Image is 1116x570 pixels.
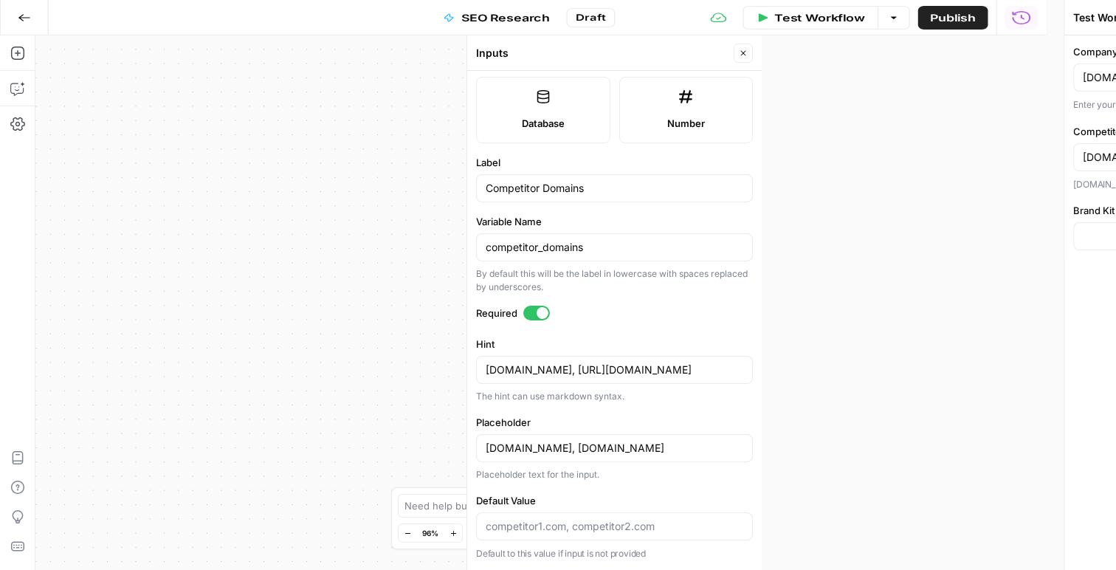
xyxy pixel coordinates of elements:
label: Hint [476,337,753,351]
span: SEO Research [461,10,551,25]
div: The hint can use markdown syntax. [476,390,753,403]
label: Required [476,306,753,320]
span: Database [522,116,565,131]
p: Default to this value if input is not provided [476,546,753,561]
div: Inputs [476,46,729,61]
input: competitor_domains [486,240,743,255]
label: Variable Name [476,214,753,229]
textarea: [DOMAIN_NAME], [URL][DOMAIN_NAME] [486,363,743,377]
span: Draft [576,11,606,24]
span: 96% [422,527,438,539]
input: Input Label [486,181,743,196]
label: Default Value [476,493,753,508]
label: Placeholder [476,415,753,430]
input: competitor1.com, competitor2.com [486,519,743,534]
span: Number [667,116,705,131]
button: Test Workflow [743,6,878,30]
div: Placeholder text for the input. [476,468,753,481]
input: Input Placeholder [486,441,743,456]
div: By default this will be the label in lowercase with spaces replaced by underscores. [476,267,753,294]
label: Label [476,155,753,170]
button: SEO Research [430,6,562,30]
